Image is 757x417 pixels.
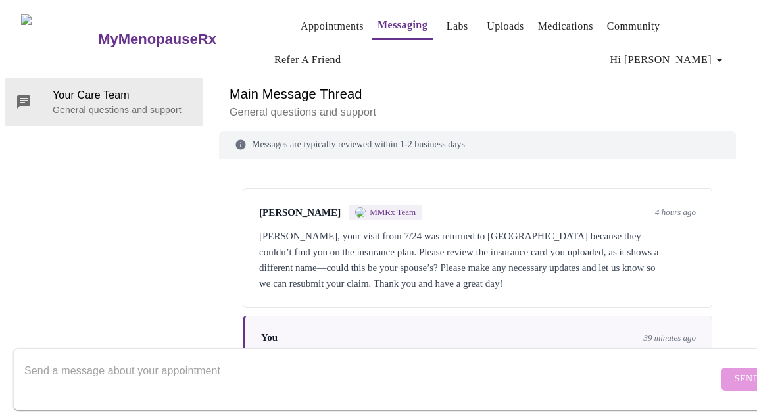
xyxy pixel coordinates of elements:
a: Labs [447,17,468,36]
a: Medications [538,17,593,36]
button: Messaging [372,12,433,40]
button: Appointments [295,13,369,39]
span: Your Care Team [53,87,192,103]
a: Refer a Friend [274,51,341,69]
a: Uploads [487,17,524,36]
p: General questions and support [53,103,192,116]
span: You [261,332,278,343]
span: [PERSON_NAME] [259,207,341,218]
h6: Main Message Thread [230,84,725,105]
span: Hi [PERSON_NAME] [610,51,727,69]
a: Messaging [378,16,427,34]
button: Labs [436,13,478,39]
span: 4 hours ago [655,207,696,218]
img: MMRX [355,207,366,218]
button: Uploads [481,13,529,39]
h3: MyMenopauseRx [98,31,216,48]
span: MMRx Team [370,207,416,218]
button: Medications [533,13,598,39]
div: Your Care TeamGeneral questions and support [5,78,203,126]
div: Messages are typically reviewed within 1-2 business days [219,131,736,159]
a: Community [607,17,660,36]
button: Hi [PERSON_NAME] [605,47,733,73]
a: MyMenopauseRx [97,16,269,62]
img: MyMenopauseRx Logo [21,14,97,64]
span: 39 minutes ago [644,333,696,343]
button: Community [602,13,666,39]
button: Refer a Friend [269,47,347,73]
div: [PERSON_NAME], your visit from 7/24 was returned to [GEOGRAPHIC_DATA] because they couldn’t find ... [259,228,696,291]
p: General questions and support [230,105,725,120]
a: Appointments [301,17,364,36]
textarea: Send a message about your appointment [24,358,718,400]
